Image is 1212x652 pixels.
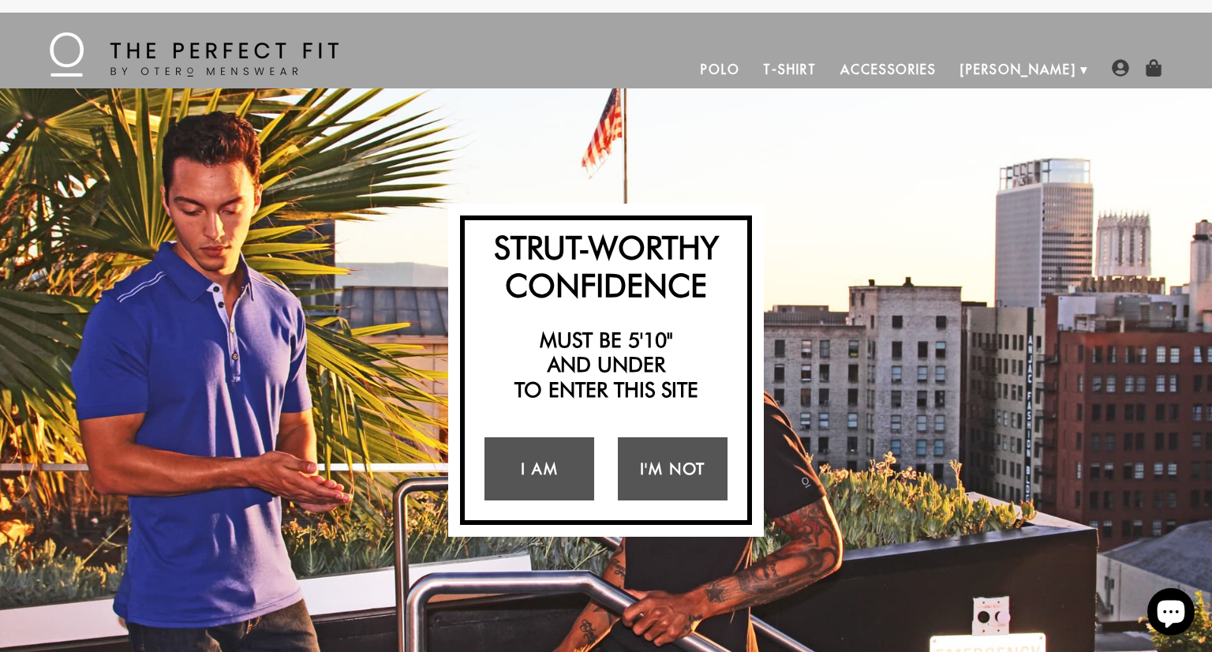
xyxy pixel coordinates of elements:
a: Polo [689,51,752,88]
img: shopping-bag-icon.png [1145,59,1162,77]
a: T-Shirt [751,51,828,88]
inbox-online-store-chat: Shopify online store chat [1143,588,1199,639]
h2: Must be 5'10" and under to enter this site [473,328,739,402]
a: I'm Not [618,437,728,500]
a: Accessories [829,51,948,88]
a: [PERSON_NAME] [948,51,1088,88]
a: I Am [484,437,594,500]
img: user-account-icon.png [1112,59,1129,77]
h2: Strut-Worthy Confidence [473,228,739,304]
img: The Perfect Fit - by Otero Menswear - Logo [50,32,339,77]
